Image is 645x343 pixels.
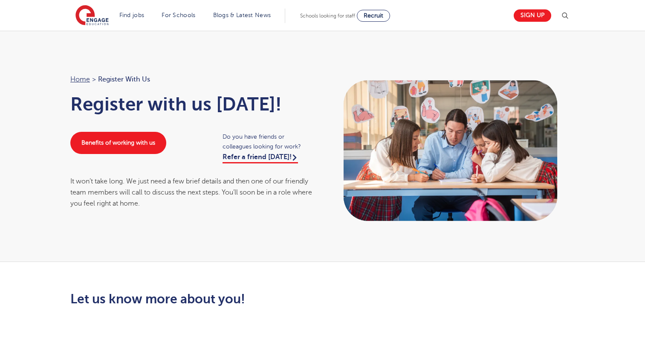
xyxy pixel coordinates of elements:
[364,12,383,19] span: Recruit
[92,76,96,83] span: >
[162,12,195,18] a: For Schools
[514,9,551,22] a: Sign up
[70,74,314,85] nav: breadcrumb
[98,74,150,85] span: Register with us
[223,153,298,163] a: Refer a friend [DATE]!
[213,12,271,18] a: Blogs & Latest News
[300,13,355,19] span: Schools looking for staff
[119,12,145,18] a: Find jobs
[70,292,402,306] h2: Let us know more about you!
[357,10,390,22] a: Recruit
[223,132,314,151] span: Do you have friends or colleagues looking for work?
[70,176,314,209] div: It won’t take long. We just need a few brief details and then one of our friendly team members wi...
[75,5,109,26] img: Engage Education
[70,76,90,83] a: Home
[70,93,314,115] h1: Register with us [DATE]!
[70,132,166,154] a: Benefits of working with us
